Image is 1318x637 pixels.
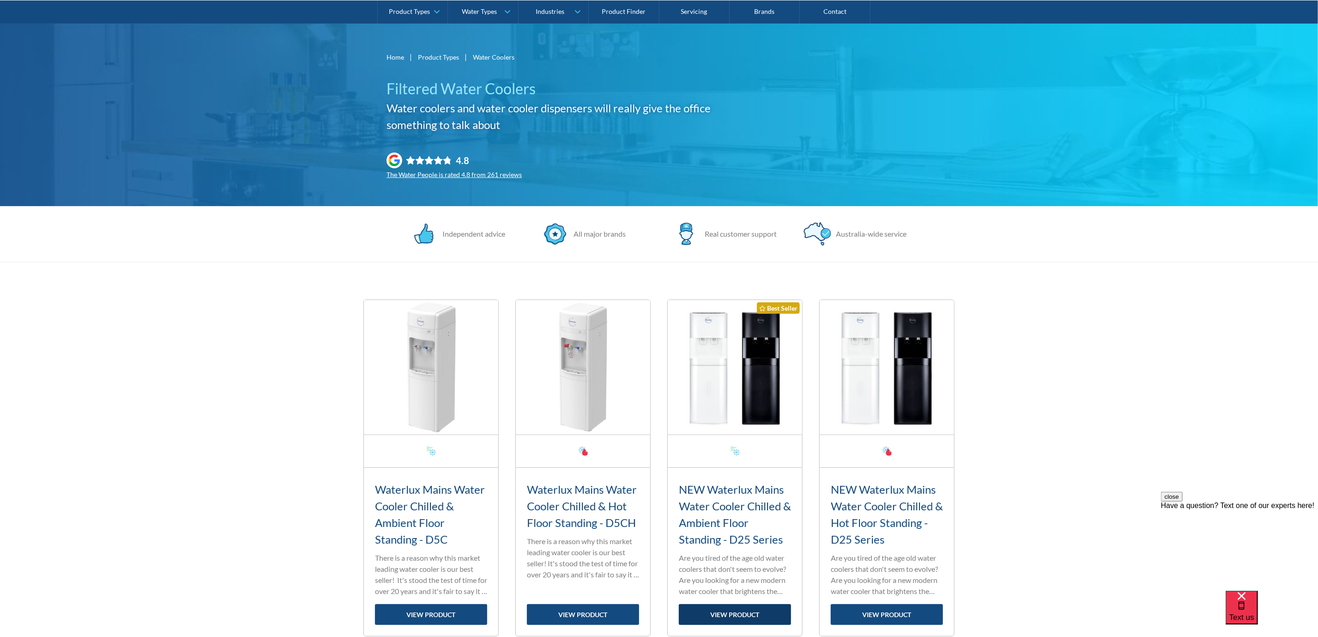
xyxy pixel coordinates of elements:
a: view product [375,604,487,625]
div: Australia-wide service [831,228,907,239]
p: There is a reason why this market leading water cooler is our best seller! It's stood the test of... [375,552,487,597]
div: | [464,51,468,62]
a: Product Finder [589,0,659,24]
div: Water Types [462,8,497,16]
a: view product [527,604,639,625]
p: There is a reason why this market leading water cooler is our best seller! It's stood the test of... [527,536,639,580]
a: view product [679,604,791,625]
div: Rating: 4.8 out of 5 [406,154,741,166]
p: Are you tired of the age old water coolers that don't seem to evolve? Are you looking for a new m... [679,552,791,597]
div: Independent advice [438,228,505,239]
a: Contact [800,0,870,24]
a: Product Types [418,52,459,62]
iframe: podium webchat widget bubble [1226,591,1318,637]
img: NEW Waterlux Mains Water Cooler Chilled & Hot Floor Standing - D25 Series [820,300,954,435]
img: Waterlux Mains Water Cooler Chilled & Ambient Floor Standing - D5C [364,300,498,435]
a: Home [387,52,404,62]
a: Industries [519,0,588,24]
div: Best Seller [757,302,800,314]
a: Water Types [448,0,518,24]
a: Servicing [659,0,730,24]
a: Brands [730,0,800,24]
div: Real customer support [700,228,777,239]
h3: Waterlux Mains Water Cooler Chilled & Hot Floor Standing - D5CH [527,481,639,531]
iframe: podium webchat widget prompt [1161,492,1318,603]
img: NEW Waterlux Mains Water Cooler Chilled & Ambient Floor Standing - D25 Series [668,300,802,435]
h1: Filtered Water Coolers [387,78,741,100]
div: 4.8 [456,154,469,166]
a: view product [831,604,943,625]
div: All major brands [569,228,626,239]
div: The Water People is rated 4.8 from 261 reviews [387,171,741,178]
h3: Waterlux Mains Water Cooler Chilled & Ambient Floor Standing - D5C [375,481,487,548]
h2: Water coolers and water cooler dispensers will really give the office something to talk about [387,100,741,133]
img: Waterlux Mains Water Cooler Chilled & Hot Floor Standing - D5CH [516,300,650,435]
p: Are you tired of the age old water coolers that don't seem to evolve? Are you looking for a new m... [831,552,943,597]
div: Industries [536,8,564,16]
h3: NEW Waterlux Mains Water Cooler Chilled & Ambient Floor Standing - D25 Series [679,481,791,548]
div: Water Coolers [473,52,514,62]
h3: NEW Waterlux Mains Water Cooler Chilled & Hot Floor Standing - D25 Series [831,481,943,548]
a: Product Types [378,0,447,24]
div: Product Types [389,8,430,16]
div: | [409,51,413,62]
